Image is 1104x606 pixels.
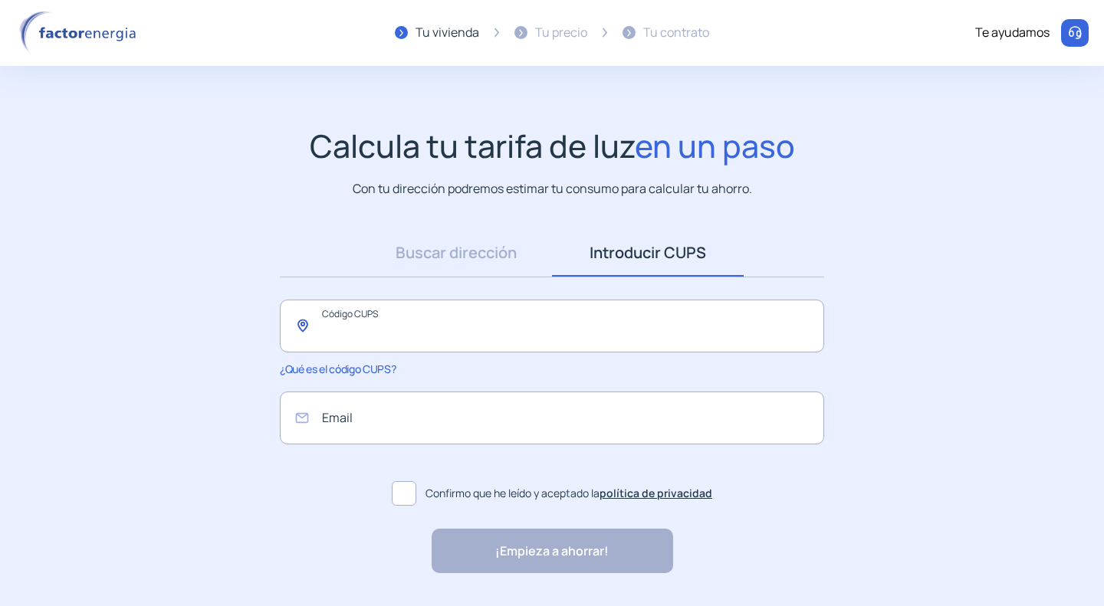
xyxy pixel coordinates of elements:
[552,229,744,277] a: Introducir CUPS
[1067,25,1083,41] img: llamar
[280,362,396,376] span: ¿Qué es el código CUPS?
[416,23,479,43] div: Tu vivienda
[360,229,552,277] a: Buscar dirección
[975,23,1050,43] div: Te ayudamos
[310,127,795,165] h1: Calcula tu tarifa de luz
[643,23,709,43] div: Tu contrato
[635,124,795,167] span: en un paso
[535,23,587,43] div: Tu precio
[426,485,712,502] span: Confirmo que he leído y aceptado la
[15,11,146,55] img: logo factor
[600,486,712,500] a: política de privacidad
[353,179,752,198] p: Con tu dirección podremos estimar tu consumo para calcular tu ahorro.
